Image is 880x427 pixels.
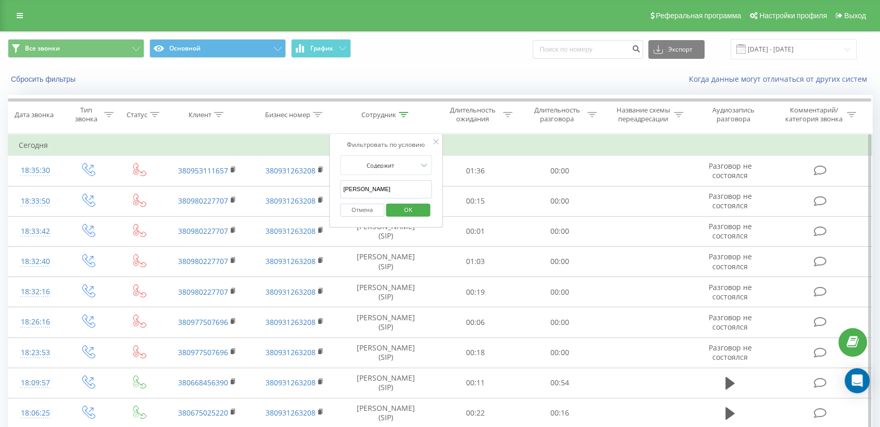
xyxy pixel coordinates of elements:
[708,343,751,362] span: Разговор не состоялся
[178,347,228,357] a: 380977507696
[433,368,518,398] td: 00:11
[783,106,844,123] div: Комментарий/категория звонка
[178,196,228,206] a: 380980227707
[529,106,585,123] div: Длительность разговора
[433,246,518,277] td: 01:03
[433,156,518,186] td: 01:36
[338,307,433,337] td: [PERSON_NAME] (SIP)
[338,216,433,246] td: [PERSON_NAME] (SIP)
[708,252,751,271] span: Разговор не состоялся
[656,11,741,20] span: Реферальная программа
[648,40,705,59] button: Экспорт
[708,221,751,241] span: Разговор не состоялся
[19,191,52,211] div: 18:33:50
[433,186,518,216] td: 00:15
[8,39,144,58] button: Все звонки
[266,378,316,387] a: 380931263208
[266,166,316,175] a: 380931263208
[700,106,768,123] div: Аудиозапись разговора
[533,40,643,59] input: Поиск по номеру
[8,74,81,84] button: Сбросить фильтры
[433,307,518,337] td: 00:06
[8,135,872,156] td: Сегодня
[19,160,52,181] div: 18:35:30
[178,317,228,327] a: 380977507696
[338,277,433,307] td: [PERSON_NAME] (SIP)
[149,39,286,58] button: Основной
[291,39,351,58] button: График
[265,110,310,119] div: Бизнес номер
[708,282,751,302] span: Разговор не состоялся
[518,337,602,368] td: 00:00
[844,11,866,20] span: Выход
[25,44,60,53] span: Все звонки
[708,191,751,210] span: Разговор не состоялся
[19,221,52,242] div: 18:33:42
[266,317,316,327] a: 380931263208
[19,343,52,363] div: 18:23:53
[178,256,228,266] a: 380980227707
[178,226,228,236] a: 380980227707
[340,204,384,217] button: Отмена
[266,347,316,357] a: 380931263208
[361,110,396,119] div: Сотрудник
[689,74,872,84] a: Когда данные могут отличаться от других систем
[71,106,102,123] div: Тип звонка
[127,110,147,119] div: Статус
[518,156,602,186] td: 00:00
[518,186,602,216] td: 00:00
[266,256,316,266] a: 380931263208
[615,106,671,123] div: Название схемы переадресации
[178,166,228,175] a: 380953111657
[759,11,827,20] span: Настройки профиля
[338,246,433,277] td: [PERSON_NAME] (SIP)
[19,373,52,393] div: 18:09:57
[433,277,518,307] td: 00:19
[338,368,433,398] td: [PERSON_NAME] (SIP)
[178,408,228,418] a: 380675025220
[266,287,316,297] a: 380931263208
[15,110,54,119] div: Дата звонка
[19,252,52,272] div: 18:32:40
[518,277,602,307] td: 00:00
[845,368,870,393] div: Open Intercom Messenger
[338,337,433,368] td: [PERSON_NAME] (SIP)
[310,45,333,52] span: График
[518,216,602,246] td: 00:00
[340,180,432,198] input: Введите значение
[19,282,52,302] div: 18:32:16
[19,403,52,423] div: 18:06:25
[178,378,228,387] a: 380668456390
[445,106,500,123] div: Длительность ожидания
[433,337,518,368] td: 00:18
[518,307,602,337] td: 00:00
[394,202,423,218] span: OK
[188,110,211,119] div: Клиент
[266,196,316,206] a: 380931263208
[518,246,602,277] td: 00:00
[386,204,430,217] button: OK
[708,161,751,180] span: Разговор не состоялся
[178,287,228,297] a: 380980227707
[433,216,518,246] td: 00:01
[518,368,602,398] td: 00:54
[708,312,751,332] span: Разговор не состоялся
[266,226,316,236] a: 380931263208
[340,140,432,150] div: Фильтровать по условию
[19,312,52,332] div: 18:26:16
[266,408,316,418] a: 380931263208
